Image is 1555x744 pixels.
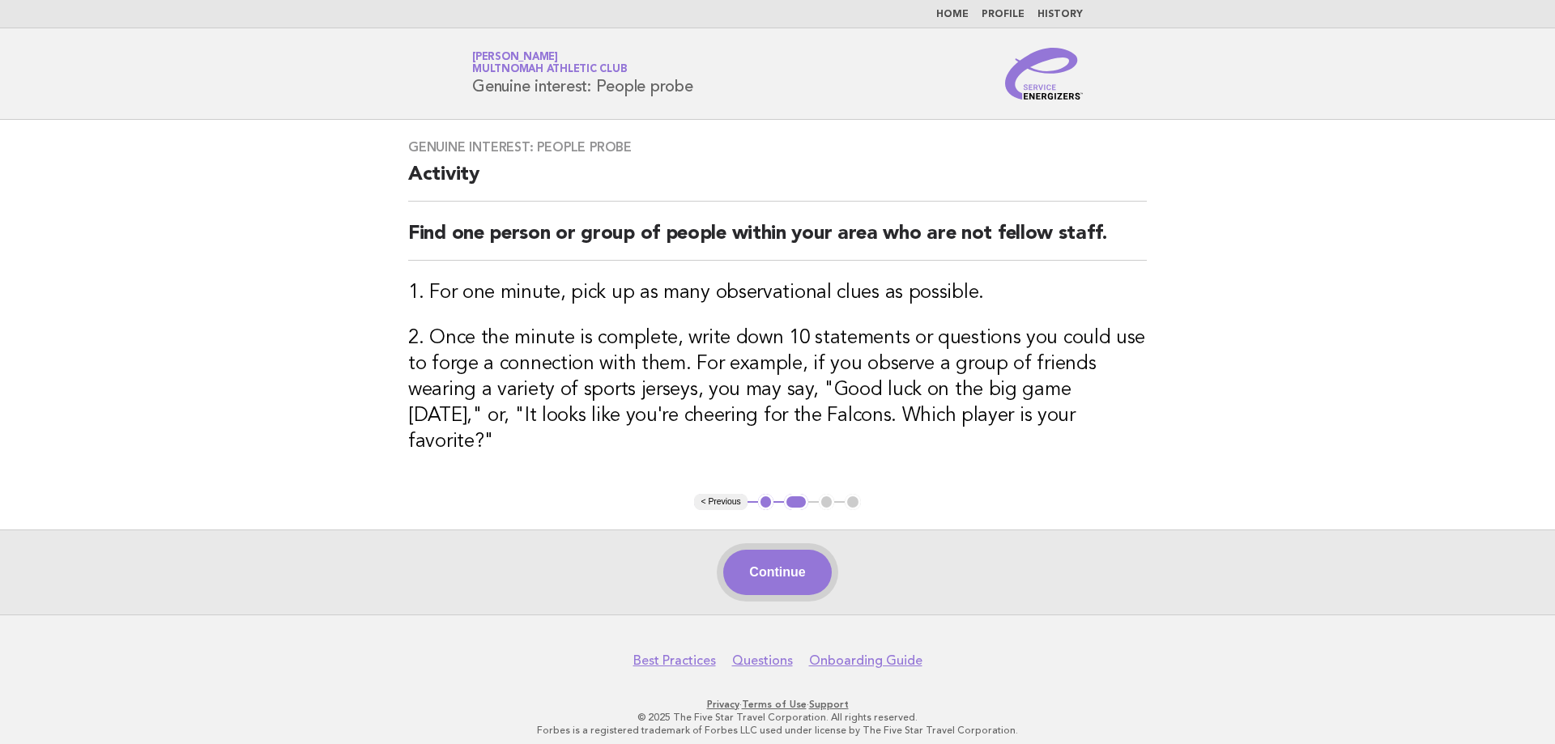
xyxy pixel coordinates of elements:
a: Privacy [707,699,739,710]
img: Service Energizers [1005,48,1083,100]
button: < Previous [694,494,747,510]
button: 2 [784,494,807,510]
h2: Activity [408,162,1147,202]
a: Onboarding Guide [809,653,922,669]
a: Home [936,10,969,19]
h1: Genuine interest: People probe [472,53,693,95]
a: Terms of Use [742,699,807,710]
p: · · [282,698,1273,711]
a: Profile [982,10,1025,19]
p: Forbes is a registered trademark of Forbes LLC used under license by The Five Star Travel Corpora... [282,724,1273,737]
button: 1 [758,494,774,510]
button: Continue [723,550,831,595]
span: Multnomah Athletic Club [472,65,627,75]
h3: 2. Once the minute is complete, write down 10 statements or questions you could use to forge a co... [408,325,1147,455]
h2: Find one person or group of people within your area who are not fellow staff. [408,221,1147,261]
h3: 1. For one minute, pick up as many observational clues as possible. [408,280,1147,306]
a: [PERSON_NAME]Multnomah Athletic Club [472,52,627,74]
h3: Genuine interest: People probe [408,139,1147,155]
a: History [1037,10,1083,19]
a: Questions [732,653,793,669]
p: © 2025 The Five Star Travel Corporation. All rights reserved. [282,711,1273,724]
a: Best Practices [633,653,716,669]
a: Support [809,699,849,710]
